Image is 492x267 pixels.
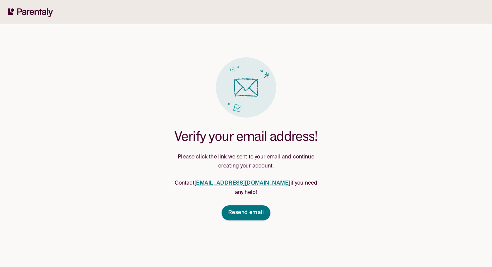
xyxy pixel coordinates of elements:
a: [EMAIL_ADDRESS][DOMAIN_NAME] [194,181,291,186]
h1: Verify your email address! [174,128,318,145]
button: Resend email [222,205,271,220]
span: Contact if you need any help! [175,181,318,195]
p: Please click the link we sent to your email and continue creating your account. [171,153,321,171]
span: Resend email [228,209,264,216]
